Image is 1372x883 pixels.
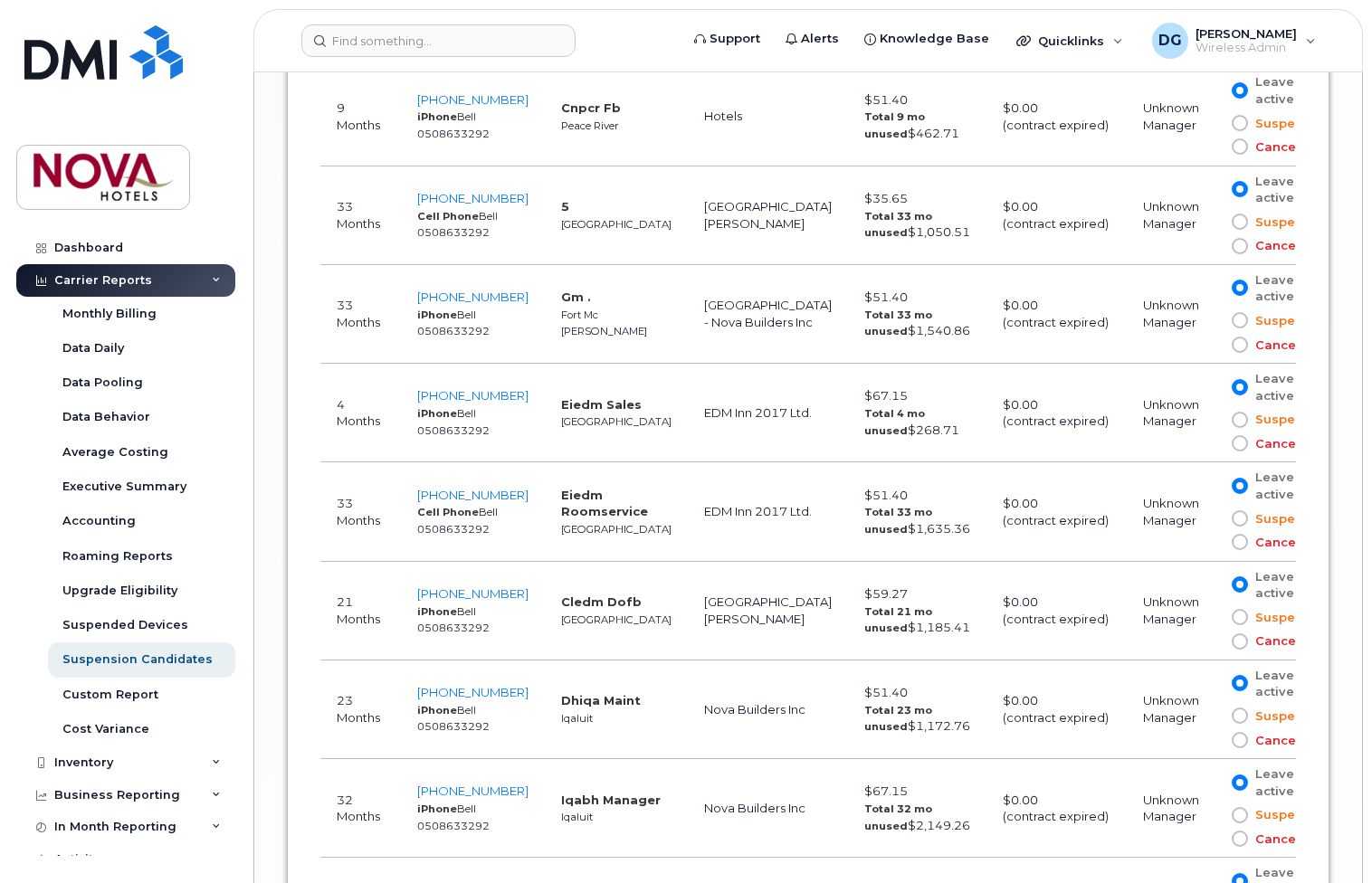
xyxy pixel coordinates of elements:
[417,407,457,420] strong: iPhone
[688,166,848,265] td: [GEOGRAPHIC_DATA][PERSON_NAME]
[1248,214,1312,231] span: Suspend
[561,793,661,807] strong: Iqabh Manager
[1248,312,1312,329] span: Suspend
[986,364,1127,462] td: $0.00
[986,660,1127,759] td: $0.00
[320,67,401,166] td: 9 Months
[1248,632,1300,650] span: Cancel
[1139,23,1329,59] div: David Grelli
[1248,138,1300,156] span: Cancel
[848,364,986,462] td: $67.15 $268.71
[1003,118,1109,132] span: (contract expired)
[1248,435,1300,452] span: Cancel
[561,397,642,412] strong: Eiedm Sales
[688,462,848,561] td: EDM Inn 2017 Ltd.
[864,802,932,832] strong: Total 32 mo unused
[848,759,986,858] td: $67.15 $2,149.26
[1003,216,1109,231] span: (contract expired)
[417,605,490,635] small: Bell 0508633292
[417,802,490,832] small: Bell 0508633292
[1248,667,1312,700] span: Leave active
[1127,166,1215,265] td: Unknown Manager
[1127,562,1215,660] td: Unknown Manager
[864,407,925,437] strong: Total 4 mo unused
[1248,370,1312,404] span: Leave active
[561,290,591,304] strong: Gm .
[417,506,498,536] small: Bell 0508633292
[417,210,498,240] small: Bell 0508633292
[561,811,593,823] small: Iqaluit
[864,605,932,635] strong: Total 21 mo unused
[1127,462,1215,561] td: Unknown Manager
[320,660,401,759] td: 23 Months
[1248,115,1312,132] span: Suspend
[417,309,490,338] small: Bell 0508633292
[1196,41,1297,55] span: Wireless Admin
[681,21,773,57] a: Support
[1196,26,1297,41] span: [PERSON_NAME]
[1248,469,1312,502] span: Leave active
[561,712,593,725] small: Iqaluit
[320,364,401,462] td: 4 Months
[864,210,932,240] strong: Total 33 mo unused
[1127,759,1215,858] td: Unknown Manager
[417,290,529,304] a: [PHONE_NUMBER]
[301,24,576,57] input: Find something...
[561,309,647,338] small: Fort Mc [PERSON_NAME]
[1248,765,1312,799] span: Leave active
[320,759,401,858] td: 32 Months
[561,415,672,428] small: [GEOGRAPHIC_DATA]
[864,309,932,338] strong: Total 33 mo unused
[1248,411,1312,428] span: Suspend
[864,704,932,734] strong: Total 23 mo unused
[561,613,672,626] small: [GEOGRAPHIC_DATA]
[1158,30,1182,52] span: DG
[1003,413,1109,428] span: (contract expired)
[1248,707,1312,725] span: Suspend
[320,166,401,265] td: 33 Months
[848,67,986,166] td: $51.40 $462.71
[417,802,457,815] strong: iPhone
[417,506,479,518] strong: Cell Phone
[688,67,848,166] td: Hotels
[417,783,529,798] a: [PHONE_NUMBER]
[417,488,529,502] span: [PHONE_NUMBER]
[986,462,1127,561] td: $0.00
[1248,568,1312,602] span: Leave active
[561,119,619,132] small: Peace River
[1248,732,1300,749] span: Cancel
[1248,806,1312,823] span: Suspend
[320,462,401,561] td: 33 Months
[417,704,457,717] strong: iPhone
[1004,23,1136,59] div: Quicklinks
[986,562,1127,660] td: $0.00
[417,388,529,403] a: [PHONE_NUMBER]
[561,488,648,519] strong: Eiedm Roomservice
[880,30,989,48] span: Knowledge Base
[1248,609,1312,626] span: Suspend
[1003,315,1109,329] span: (contract expired)
[986,265,1127,364] td: $0.00
[1127,265,1215,364] td: Unknown Manager
[1003,513,1109,527] span: (contract expired)
[1248,337,1300,354] span: Cancel
[848,265,986,364] td: $51.40 $1,540.86
[848,660,986,759] td: $51.40 $1,172.76
[1127,660,1215,759] td: Unknown Manager
[848,166,986,265] td: $35.65 $1,050.51
[417,309,457,321] strong: iPhone
[688,364,848,462] td: EDM Inn 2017 Ltd.
[417,407,490,437] small: Bell 0508633292
[417,685,529,699] a: [PHONE_NUMBER]
[986,759,1127,858] td: $0.00
[417,191,529,205] a: [PHONE_NUMBER]
[710,30,760,48] span: Support
[561,199,569,214] strong: 5
[417,92,529,107] span: [PHONE_NUMBER]
[561,594,642,609] strong: Cledm Dofb
[561,100,621,115] strong: Cnpcr Fb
